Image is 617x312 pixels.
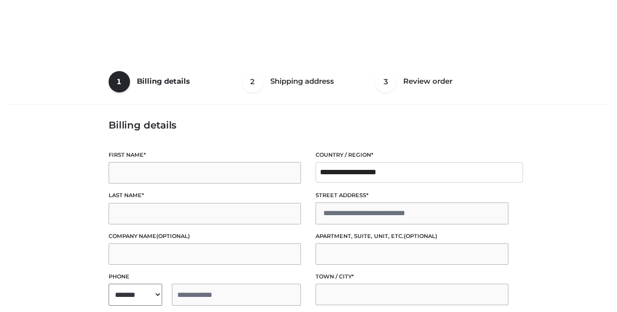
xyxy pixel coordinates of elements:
[316,272,508,281] label: Town / City
[403,76,452,86] span: Review order
[316,232,508,241] label: Apartment, suite, unit, etc.
[137,76,190,86] span: Billing details
[270,76,334,86] span: Shipping address
[156,233,190,239] span: (optional)
[316,150,508,160] label: Country / Region
[316,191,508,200] label: Street address
[109,272,301,281] label: Phone
[404,233,437,239] span: (optional)
[109,232,301,241] label: Company name
[109,71,130,92] span: 1
[109,119,508,131] h3: Billing details
[375,71,396,92] span: 3
[109,191,301,200] label: Last name
[109,150,301,160] label: First name
[242,71,263,92] span: 2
